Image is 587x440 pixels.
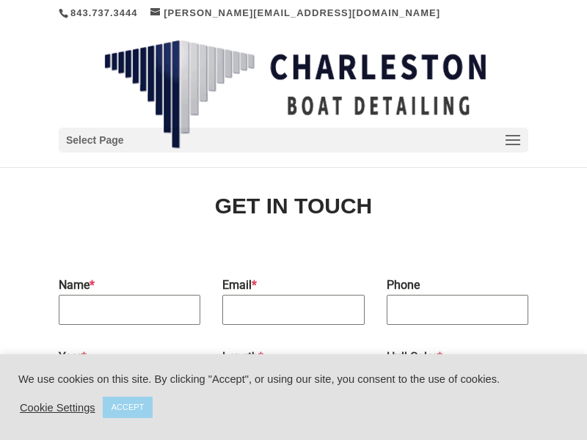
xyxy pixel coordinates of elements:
img: Charleston Boat Detailing [104,40,486,150]
a: 843.737.3444 [70,7,138,18]
label: Hull Color [387,347,528,367]
span: Select Page [66,132,124,149]
h2: Get In Touch [59,189,528,230]
label: Year [59,347,200,367]
label: Phone [387,275,528,295]
label: Name [59,275,200,295]
a: [PERSON_NAME][EMAIL_ADDRESS][DOMAIN_NAME] [150,7,440,18]
label: Length [222,347,364,367]
a: Cookie Settings [20,401,95,414]
label: Email [222,275,364,295]
div: We use cookies on this site. By clicking "Accept", or using our site, you consent to the use of c... [18,373,569,386]
a: ACCEPT [103,397,153,418]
